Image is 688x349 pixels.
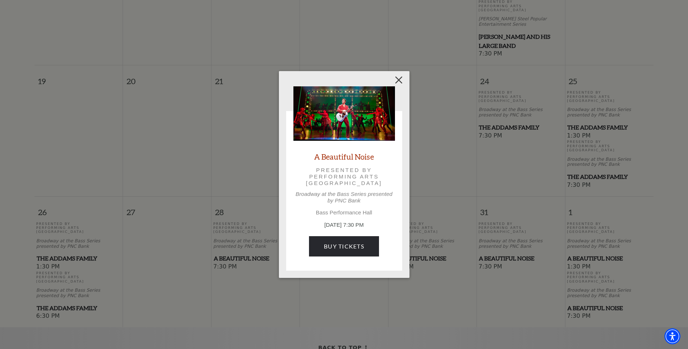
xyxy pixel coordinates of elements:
[314,152,374,161] a: A Beautiful Noise
[293,86,395,141] img: A Beautiful Noise
[293,191,395,204] p: Broadway at the Bass Series presented by PNC Bank
[664,328,680,344] div: Accessibility Menu
[392,73,405,87] button: Close
[309,236,379,256] a: Buy Tickets
[304,167,385,187] p: Presented by Performing Arts [GEOGRAPHIC_DATA]
[293,209,395,216] p: Bass Performance Hall
[293,221,395,229] p: [DATE] 7:30 PM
